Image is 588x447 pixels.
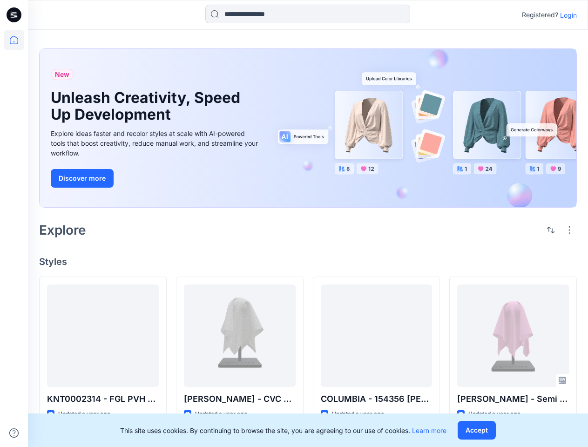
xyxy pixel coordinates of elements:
[522,9,558,20] p: Registered?
[332,409,384,419] p: Updated a year ago
[39,256,577,267] h4: Styles
[120,426,446,435] p: This site uses cookies. By continuing to browse the site, you are agreeing to our use of cookies.
[457,284,569,387] a: CARHART - Semi Dull Interlock - 100 Poly - 140gsm
[51,89,246,123] h1: Unleash Creativity, Speed Up Development
[457,393,569,406] p: [PERSON_NAME] - Semi Dull Interlock - 100 Poly - 140gsm
[184,284,296,387] a: HADDAD - CVC Jersey - 60 CTTN, 40 POLY - 150GSM
[195,409,247,419] p: Updated a year ago
[58,409,110,419] p: Updated a year ago
[184,393,296,406] p: [PERSON_NAME] - CVC Jersey - 60 CTTN, 40 POLY - 150GSM
[39,223,86,237] h2: Explore
[51,169,114,188] button: Discover more
[412,427,446,434] a: Learn more
[51,169,260,188] a: Discover more
[468,409,520,419] p: Updated a year ago
[47,393,159,406] p: KNT0002314 - FGL PVH FS LIGHT WEIGHT [GEOGRAPHIC_DATA], 160 gm2
[51,129,260,158] div: Explore ideas faster and recolor styles at scale with AI-powered tools that boost creativity, red...
[560,10,577,20] p: Login
[55,69,69,80] span: New
[321,393,433,406] p: COLUMBIA - 154356 [PERSON_NAME] - 60 CTTN, 40 POLY - 250GSM
[458,421,496,440] button: Accept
